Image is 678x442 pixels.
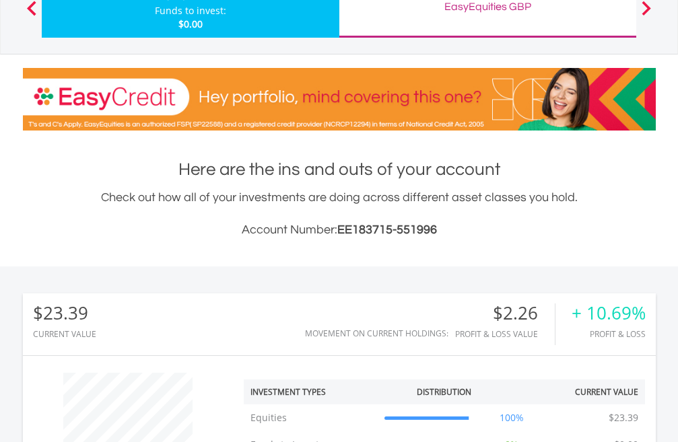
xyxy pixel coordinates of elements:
div: Funds to invest: [155,4,226,17]
div: CURRENT VALUE [33,330,96,338]
span: $0.00 [178,17,203,30]
th: Investment Types [244,379,378,404]
div: Profit & Loss [572,330,646,338]
div: Distribution [417,386,471,398]
td: 100% [478,404,545,431]
span: EE183715-551996 [337,223,437,236]
div: Check out how all of your investments are doing across different asset classes you hold. [23,188,656,240]
th: Current Value [545,379,645,404]
td: Equities [244,404,378,431]
div: + 10.69% [572,303,646,323]
div: Movement on Current Holdings: [305,329,448,338]
div: Profit & Loss Value [455,330,555,338]
h3: Account Number: [23,221,656,240]
button: Next [633,7,660,21]
button: Previous [18,7,45,21]
img: EasyCredit Promotion Banner [23,68,656,131]
td: $23.39 [602,404,645,431]
h1: Here are the ins and outs of your account [23,157,656,182]
div: $23.39 [33,303,96,323]
div: $2.26 [455,303,555,323]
